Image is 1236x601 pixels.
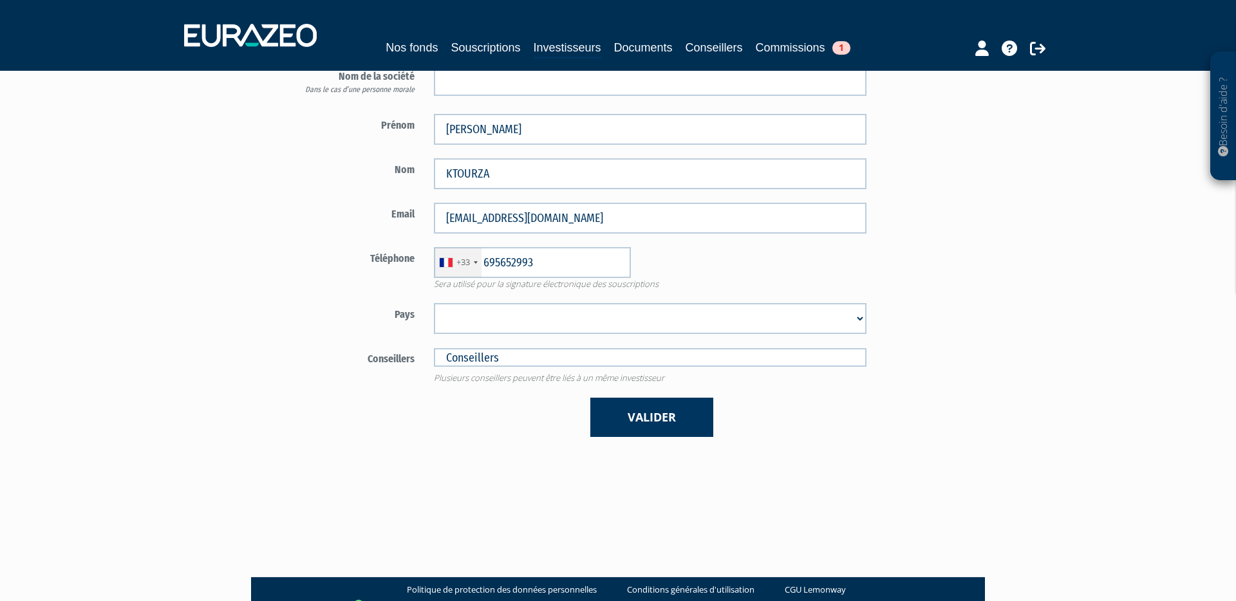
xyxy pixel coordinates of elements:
[756,39,850,57] a: Commissions1
[407,584,597,596] a: Politique de protection des données personnelles
[274,203,424,222] label: Email
[424,278,876,290] span: Sera utilisé pour la signature électronique des souscriptions
[686,39,743,57] a: Conseillers
[456,256,470,268] div: +33
[424,372,876,384] span: Plusieurs conseillers peuvent être liés à un même investisseur
[627,584,754,596] a: Conditions générales d'utilisation
[590,398,713,437] button: Valider
[274,247,424,266] label: Téléphone
[274,114,424,133] label: Prénom
[274,158,424,178] label: Nom
[785,584,846,596] a: CGU Lemonway
[451,39,520,57] a: Souscriptions
[274,65,424,95] label: Nom de la société
[533,39,601,59] a: Investisseurs
[184,24,317,47] img: 1732889491-logotype_eurazeo_blanc_rvb.png
[614,39,673,57] a: Documents
[1216,59,1231,174] p: Besoin d'aide ?
[434,247,631,278] input: 6 12 34 56 78
[274,303,424,322] label: Pays
[283,84,415,95] div: Dans le cas d’une personne morale
[386,39,438,57] a: Nos fonds
[435,248,482,277] div: France: +33
[274,347,424,367] label: Conseillers
[832,41,850,55] span: 1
